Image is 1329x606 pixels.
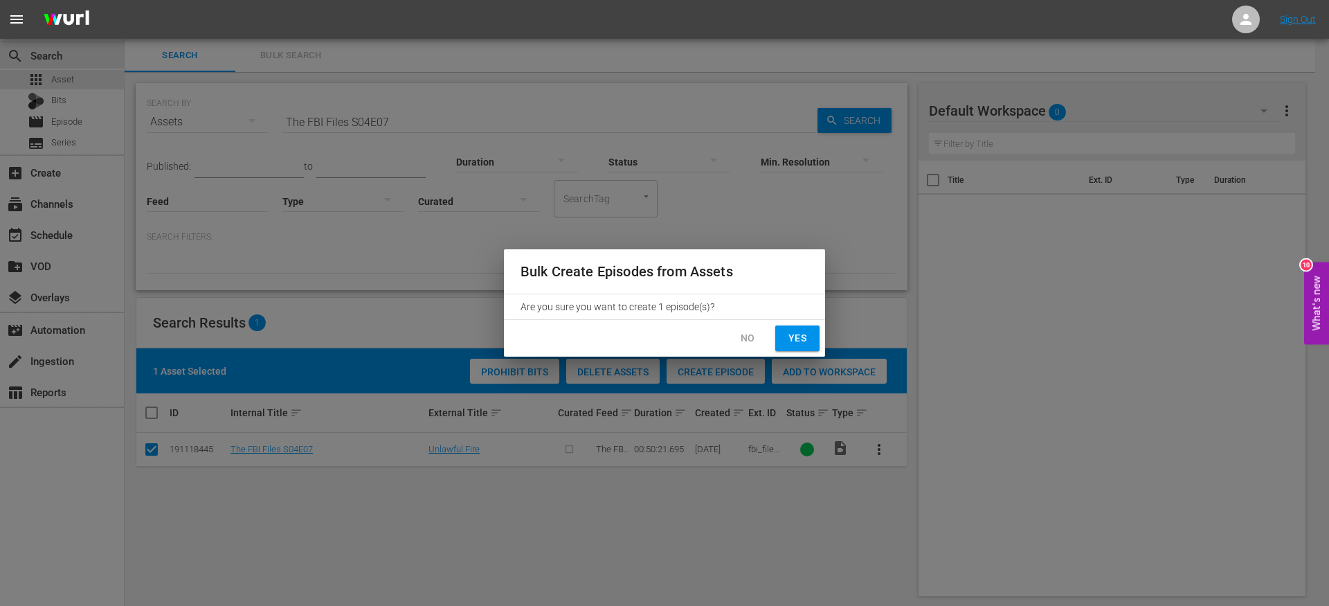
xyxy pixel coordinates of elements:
button: No [725,326,770,351]
div: Are you sure you want to create 1 episode(s)? [504,294,825,319]
img: ans4CAIJ8jUAAAAAAAAAAAAAAAAAAAAAAAAgQb4GAAAAAAAAAAAAAAAAAAAAAAAAJMjXAAAAAAAAAAAAAAAAAAAAAAAAgAT5G... [33,3,100,36]
a: Sign Out [1280,14,1316,25]
h2: Bulk Create Episodes from Assets [521,260,808,283]
button: Yes [775,326,820,351]
div: 10 [1301,259,1312,270]
span: No [736,330,759,347]
button: Open Feedback Widget [1304,262,1329,344]
span: Yes [786,330,808,347]
span: menu [8,11,25,28]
